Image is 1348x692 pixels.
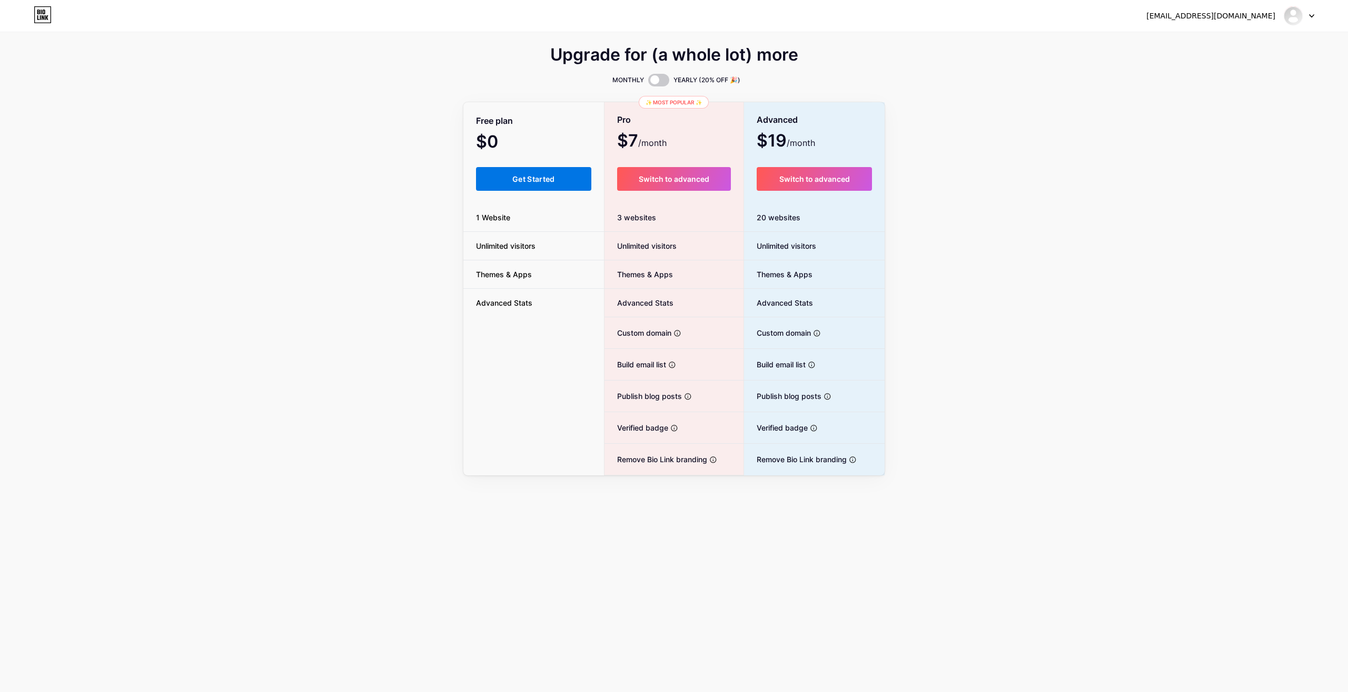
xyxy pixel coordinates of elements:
div: 3 websites [604,203,744,232]
span: Publish blog posts [604,391,682,402]
span: Remove Bio Link branding [604,454,707,465]
span: Free plan [476,112,513,130]
span: Themes & Apps [463,269,544,280]
div: ✨ Most popular ✨ [639,96,709,109]
span: Publish blog posts [744,391,821,402]
span: /month [787,137,815,149]
span: Get Started [512,174,555,183]
button: Get Started [476,167,591,191]
button: Switch to advanced [617,167,731,191]
span: Verified badge [604,422,668,433]
span: Build email list [604,359,666,370]
span: Unlimited visitors [463,240,548,251]
span: Unlimited visitors [744,240,816,251]
span: Upgrade for (a whole lot) more [550,48,798,61]
span: YEARLY (20% OFF 🎉) [673,75,740,85]
span: Remove Bio Link branding [744,454,847,465]
div: 20 websites [744,203,885,232]
span: Build email list [744,359,806,370]
span: Unlimited visitors [604,240,677,251]
span: $7 [617,134,667,149]
span: Pro [617,111,631,129]
span: Themes & Apps [604,269,673,280]
span: 1 Website [463,212,523,223]
span: Themes & Apps [744,269,812,280]
span: Switch to advanced [779,174,850,183]
span: $19 [757,134,815,149]
span: Advanced Stats [463,297,545,308]
span: Advanced [757,111,798,129]
button: Switch to advanced [757,167,872,191]
span: Advanced Stats [604,297,673,308]
span: Switch to advanced [639,174,709,183]
span: $0 [476,135,527,150]
span: MONTHLY [612,75,644,85]
span: Custom domain [604,327,671,338]
span: Verified badge [744,422,808,433]
div: [EMAIL_ADDRESS][DOMAIN_NAME] [1146,11,1275,22]
span: Advanced Stats [744,297,813,308]
span: Custom domain [744,327,811,338]
img: ayaljewelry [1283,6,1303,26]
span: /month [638,137,667,149]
